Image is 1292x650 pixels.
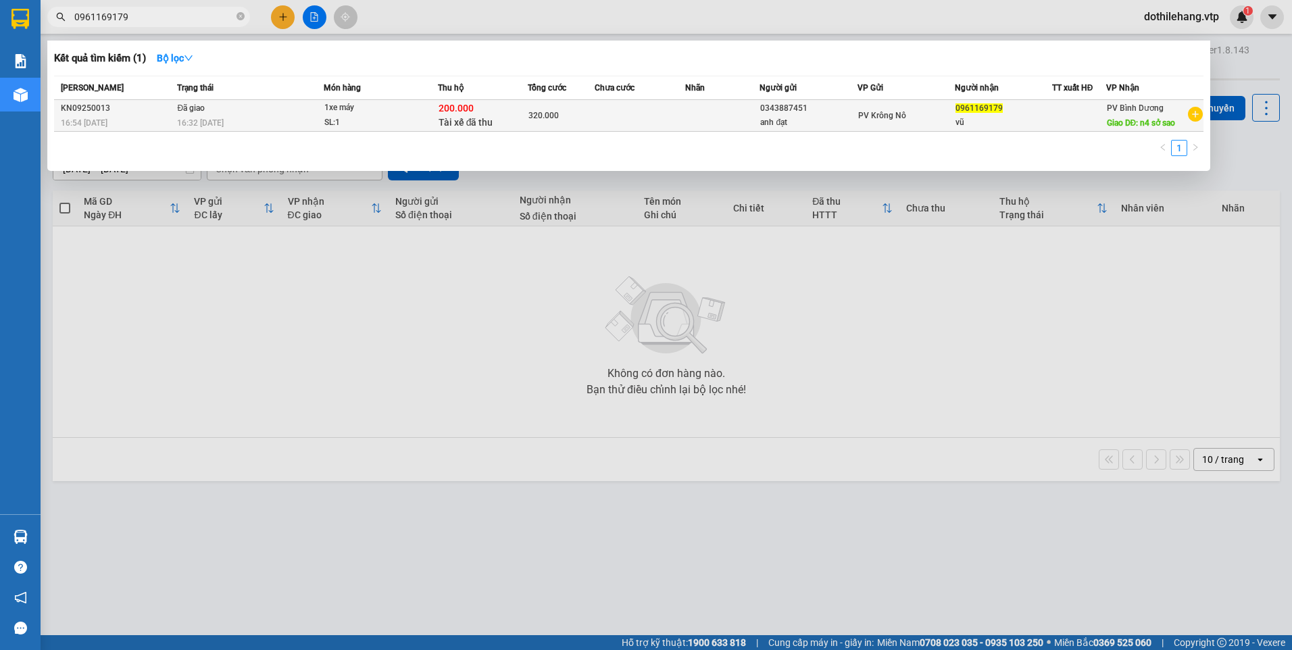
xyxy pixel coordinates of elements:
[177,103,205,113] span: Đã giao
[528,83,566,93] span: Tổng cước
[324,101,426,116] div: 1xe máy
[760,116,856,130] div: anh đạt
[14,88,28,102] img: warehouse-icon
[61,83,124,93] span: [PERSON_NAME]
[685,83,705,93] span: Nhãn
[1191,143,1199,151] span: right
[324,83,361,93] span: Món hàng
[955,116,1051,130] div: vũ
[1107,118,1176,128] span: Giao DĐ: n4 sở sao
[595,83,635,93] span: Chưa cước
[858,83,883,93] span: VP Gửi
[1155,140,1171,156] button: left
[1187,140,1203,156] li: Next Page
[14,561,27,574] span: question-circle
[439,117,493,128] span: Tài xế đã thu
[14,622,27,634] span: message
[438,83,464,93] span: Thu hộ
[760,83,797,93] span: Người gửi
[1052,83,1093,93] span: TT xuất HĐ
[56,12,66,22] span: search
[858,111,906,120] span: PV Krông Nô
[61,118,107,128] span: 16:54 [DATE]
[955,103,1003,113] span: 0961169179
[1188,107,1203,122] span: plus-circle
[74,9,234,24] input: Tìm tên, số ĐT hoặc mã đơn
[61,101,173,116] div: KN09250013
[324,116,426,130] div: SL: 1
[146,47,204,69] button: Bộ lọcdown
[11,9,29,29] img: logo-vxr
[439,103,474,114] span: 200.000
[1172,141,1187,155] a: 1
[157,53,193,64] strong: Bộ lọc
[54,51,146,66] h3: Kết quả tìm kiếm ( 1 )
[760,101,856,116] div: 0343887451
[237,12,245,20] span: close-circle
[14,530,28,544] img: warehouse-icon
[955,83,999,93] span: Người nhận
[177,83,214,93] span: Trạng thái
[528,111,559,120] span: 320.000
[1171,140,1187,156] li: 1
[1155,140,1171,156] li: Previous Page
[1159,143,1167,151] span: left
[1107,103,1164,113] span: PV Bình Dương
[14,591,27,604] span: notification
[1106,83,1139,93] span: VP Nhận
[1187,140,1203,156] button: right
[184,53,193,63] span: down
[177,118,224,128] span: 16:32 [DATE]
[14,54,28,68] img: solution-icon
[237,11,245,24] span: close-circle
